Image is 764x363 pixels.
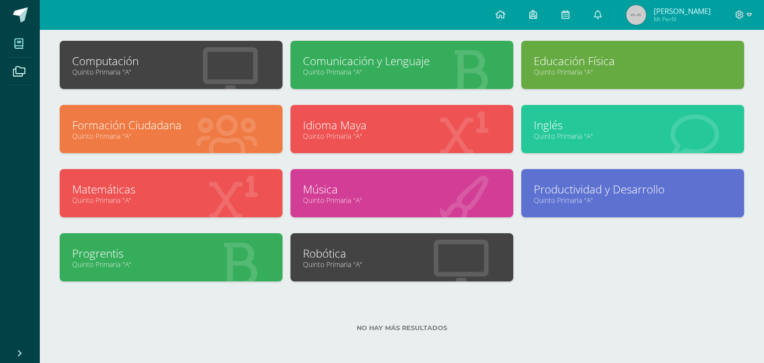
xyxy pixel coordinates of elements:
a: Idioma Maya [303,117,501,133]
a: Computación [72,53,270,69]
a: Formación Ciudadana [72,117,270,133]
a: Matemáticas [72,181,270,197]
a: Quinto Primaria "A" [534,195,732,205]
a: Quinto Primaria "A" [534,67,732,77]
a: Quinto Primaria "A" [534,131,732,141]
a: Inglés [534,117,732,133]
img: 45x45 [626,5,646,25]
a: Quinto Primaria "A" [303,131,501,141]
a: Progrentis [72,246,270,261]
a: Música [303,181,501,197]
a: Quinto Primaria "A" [72,67,270,77]
a: Quinto Primaria "A" [303,260,501,269]
span: [PERSON_NAME] [654,6,711,16]
a: Quinto Primaria "A" [303,67,501,77]
label: No hay más resultados [60,324,744,332]
a: Comunicación y Lenguaje [303,53,501,69]
a: Productividad y Desarrollo [534,181,732,197]
a: Quinto Primaria "A" [72,260,270,269]
a: Quinto Primaria "A" [303,195,501,205]
a: Educación Física [534,53,732,69]
span: Mi Perfil [654,15,711,23]
a: Robótica [303,246,501,261]
a: Quinto Primaria "A" [72,195,270,205]
a: Quinto Primaria "A" [72,131,270,141]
